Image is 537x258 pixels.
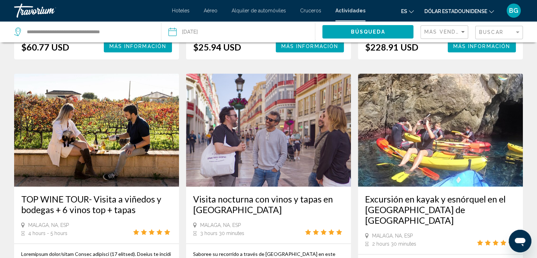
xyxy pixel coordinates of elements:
button: Búsqueda [322,25,413,38]
span: Buscar [479,29,503,35]
button: Cambiar moneda [424,6,494,16]
a: Visita nocturna con vinos y tapas en [GEOGRAPHIC_DATA] [193,194,344,215]
mat-select: Sort by [424,29,466,35]
button: Más información [104,39,172,52]
iframe: Botón para iniciar la ventana de mensajería [509,230,531,252]
span: Malaga, NA, ESP [28,222,69,228]
a: TOP WINE TOUR- Visita a viñedos y bodegas + 6 vinos top + tapas [21,194,172,215]
a: Aéreo [204,8,217,13]
span: 2 hours 30 minutes [372,241,416,247]
span: Malaga, NA, ESP [372,233,413,239]
span: 4 hours - 5 hours [28,230,67,236]
font: Dólar estadounidense [424,8,487,14]
img: d9.jpg [358,74,523,187]
button: Cambiar idioma [401,6,414,16]
button: Date: Oct 31, 2025 [168,21,315,42]
font: es [401,8,407,14]
a: Cruceros [300,8,321,13]
span: Más información [109,43,167,49]
div: $25.94 USD [193,42,241,52]
span: Más vendidos [424,29,470,35]
div: $60.77 USD [21,42,69,52]
button: Más información [448,39,516,52]
button: Filter [475,25,523,40]
a: Excursión en kayak y esnórquel en el [GEOGRAPHIC_DATA] de [GEOGRAPHIC_DATA] [365,194,516,225]
font: BG [509,7,518,14]
span: Búsqueda [351,29,385,35]
a: Actividades [335,8,365,13]
a: Alquiler de automóviles [232,8,286,13]
a: Hoteles [172,8,190,13]
button: Más información [276,39,344,52]
img: 5f.jpg [14,74,179,187]
a: Travorium [14,4,165,18]
div: $228.91 USD [365,42,418,52]
img: e5.jpg [186,74,351,187]
span: 3 hours 30 minutes [200,230,244,236]
span: Más información [453,43,511,49]
span: Malaga, NA, ESP [200,222,241,228]
button: Menú de usuario [505,3,523,18]
span: Más información [281,43,339,49]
